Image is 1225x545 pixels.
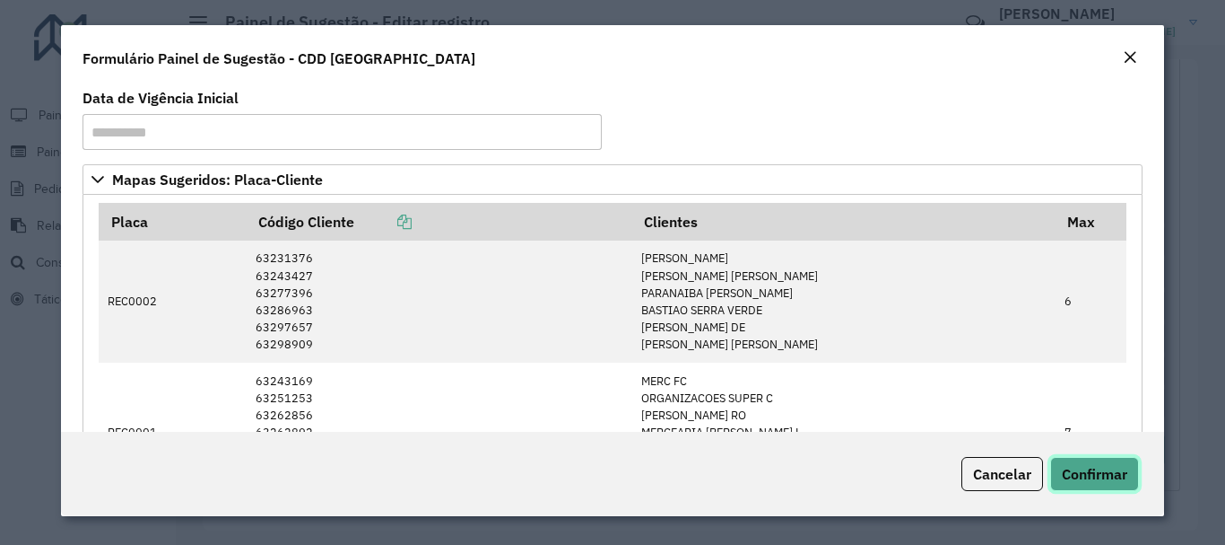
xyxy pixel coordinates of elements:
[973,465,1031,483] span: Cancelar
[99,203,247,241] th: Placa
[1117,47,1142,70] button: Close
[246,203,631,241] th: Código Cliente
[631,241,1055,363] td: [PERSON_NAME] [PERSON_NAME] [PERSON_NAME] PARANAIBA [PERSON_NAME] BASTIAO SERRA VERDE [PERSON_NAM...
[1055,203,1126,241] th: Max
[354,213,412,231] a: Copiar
[1050,457,1139,491] button: Confirmar
[83,87,239,109] label: Data de Vigência Inicial
[1123,50,1137,65] em: Fechar
[112,172,323,187] span: Mapas Sugeridos: Placa-Cliente
[99,363,247,502] td: REC0001
[83,164,1142,195] a: Mapas Sugeridos: Placa-Cliente
[246,363,631,502] td: 63243169 63251253 63262856 63262892 63263030 63287338 63290629
[631,363,1055,502] td: MERC FC ORGANIZACOES SUPER C [PERSON_NAME] RO MERCEARIA [PERSON_NAME] L [PERSON_NAME][DATE] MEU P...
[1055,363,1126,502] td: 7
[1062,465,1127,483] span: Confirmar
[83,48,475,69] h4: Formulário Painel de Sugestão - CDD [GEOGRAPHIC_DATA]
[1055,241,1126,363] td: 6
[99,241,247,363] td: REC0002
[246,241,631,363] td: 63231376 63243427 63277396 63286963 63297657 63298909
[631,203,1055,241] th: Clientes
[961,457,1043,491] button: Cancelar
